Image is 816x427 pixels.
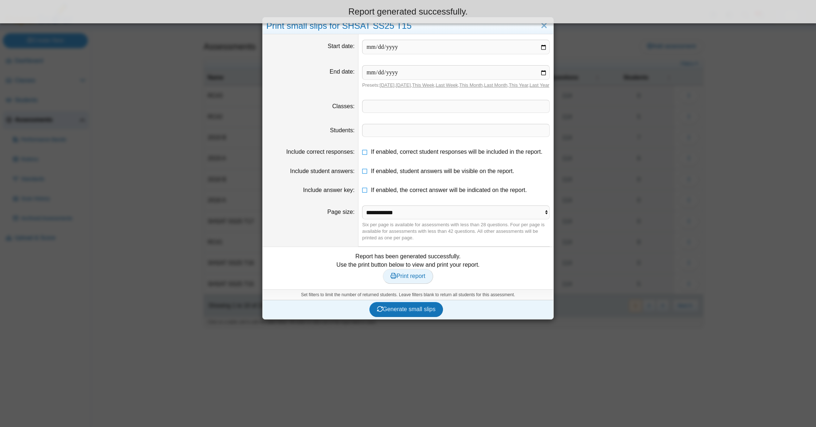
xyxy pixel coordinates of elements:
[380,82,395,88] a: [DATE]
[383,269,433,283] a: Print report
[266,252,550,283] div: Report has been generated successfully. Use the print button below to view and print your report.
[459,82,483,88] a: This Month
[290,168,354,174] label: Include student answers
[332,103,354,109] label: Classes
[263,289,553,300] div: Set filters to limit the number of returned students. Leave filters blank to return all students ...
[263,17,553,35] div: Print small slips for SHSAT SS25 T15
[328,43,355,49] label: Start date
[530,82,549,88] a: Last Year
[286,149,355,155] label: Include correct responses
[484,82,507,88] a: Last Month
[391,273,425,279] span: Print report
[369,302,443,317] button: Generate small slips
[371,187,527,193] span: If enabled, the correct answer will be indicated on the report.
[371,168,514,174] span: If enabled, student answers will be visible on the report.
[330,127,355,133] label: Students
[330,68,355,75] label: End date
[362,100,550,113] tags: ​
[396,82,411,88] a: [DATE]
[362,82,550,89] div: Presets: , , , , , , ,
[371,149,542,155] span: If enabled, correct student responses will be included in the report.
[538,20,550,32] a: Close
[5,5,811,18] div: Report generated successfully.
[509,82,529,88] a: This Year
[362,222,550,242] div: Six per page is available for assessments with less than 28 questions. Four per page is available...
[303,187,354,193] label: Include answer key
[377,306,436,312] span: Generate small slips
[412,82,434,88] a: This Week
[327,209,355,215] label: Page size
[362,124,550,137] tags: ​
[436,82,458,88] a: Last Week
